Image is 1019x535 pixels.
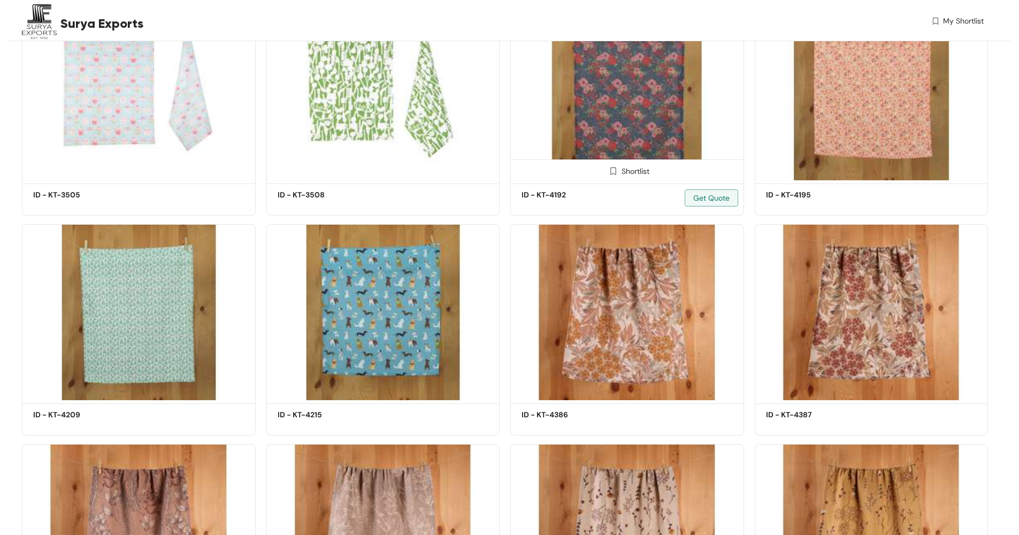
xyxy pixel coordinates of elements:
img: Buyer Portal [22,4,57,39]
img: baae98ad-3208-41f1-9549-733a89f7bd36 [266,224,500,401]
div: Shortlist [604,165,649,175]
img: 5176e3ab-41a3-426a-b518-bc122d8d5f6e [266,4,500,180]
img: eb14e04b-42b7-44c9-9284-97a94f6a4e9b [755,224,989,401]
h5: ID - KT-4387 [766,409,857,421]
span: My Shortlist [943,16,984,27]
h5: ID - KT-4209 [33,409,124,421]
h5: ID - KT-4386 [522,409,612,421]
span: Get Quote [693,192,730,204]
span: Surya Exports [60,14,143,33]
h5: ID - KT-4192 [522,189,612,201]
h5: ID - KT-4215 [278,409,369,421]
button: Get Quote [685,189,738,207]
img: 28391e77-332c-4915-9c44-526167ad9992 [510,224,744,401]
img: d0cfd3dc-9b39-4279-9609-478b69e403c4 [510,4,744,180]
img: 09aa29fd-ef77-419a-8c36-bf53b100c6c1 [755,4,989,180]
h5: ID - KT-3508 [278,189,369,201]
img: 60373807-61e4-4496-b254-8012fccc006a [22,4,256,180]
img: Shortlist [608,166,618,176]
img: wishlist [931,16,940,27]
h5: ID - KT-3505 [33,189,124,201]
img: f475eebc-5c71-4967-93bf-223bbda2fbcd [22,224,256,401]
h5: ID - KT-4195 [766,189,857,201]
